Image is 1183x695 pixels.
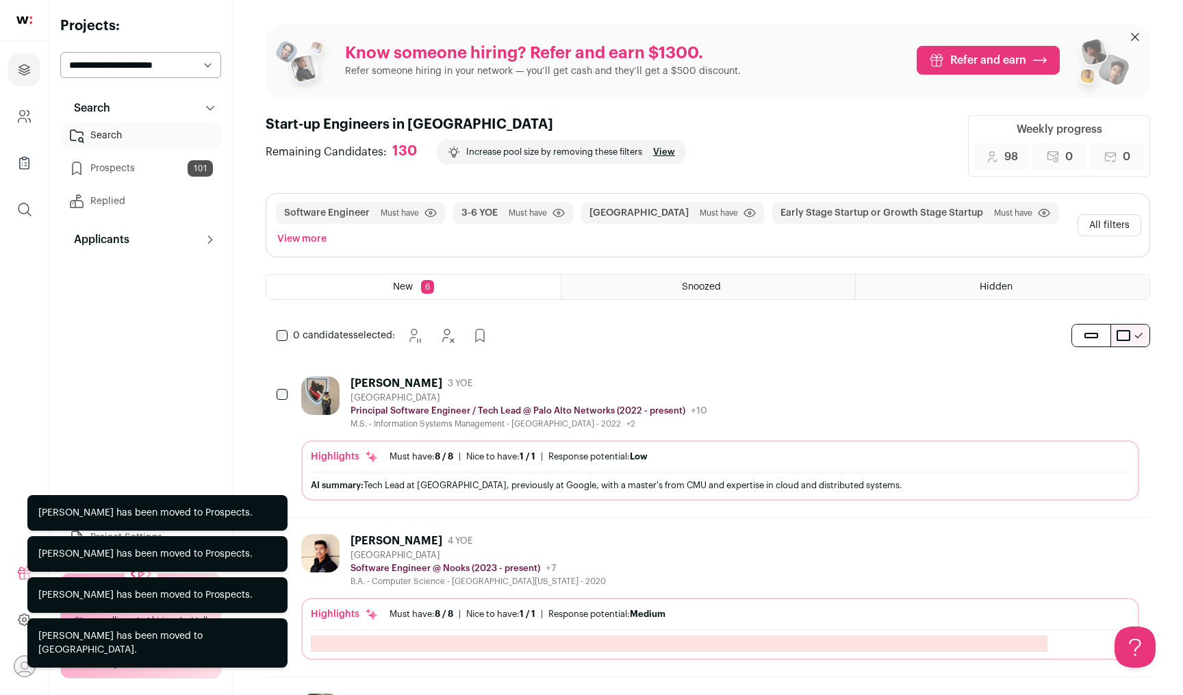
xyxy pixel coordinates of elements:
a: Snoozed [561,275,855,299]
div: [PERSON_NAME] has been moved to Prospects. [38,506,253,520]
p: Know someone hiring? Refer and earn $1300. [345,42,741,64]
ul: | | [390,451,648,462]
span: Must have [509,207,547,218]
div: [PERSON_NAME] has been moved to Prospects. [38,588,253,602]
div: Tech Lead at [GEOGRAPHIC_DATA], previously at Google, with a master's from CMU and expertise in c... [311,478,1130,492]
img: ae16f8cd0c0f7f81f03622a9611e6d967b2bd178d16201931b47bad2cebafbbe [301,534,340,572]
span: +10 [691,406,707,416]
div: Nice to have: [466,609,535,620]
p: Increase pool size by removing these filters [466,147,642,157]
span: 0 [1123,149,1130,165]
button: [GEOGRAPHIC_DATA] [589,206,689,220]
h1: Start-up Engineers in [GEOGRAPHIC_DATA] [266,115,686,134]
a: Replied [60,188,221,215]
a: [PERSON_NAME] 4 YOE [GEOGRAPHIC_DATA] Software Engineer @ Nooks (2023 - present) +7 B.A. - Comput... [301,534,1139,660]
span: 6 [421,280,434,294]
button: Open dropdown [14,655,36,677]
p: Refer someone hiring in your network — you’ll get cash and they’ll get a $500 discount. [345,64,741,78]
a: [PERSON_NAME] 3 YOE [GEOGRAPHIC_DATA] Principal Software Engineer / Tech Lead @ Palo Alto Network... [301,377,1139,501]
a: Hidden [856,275,1149,299]
span: AI summary: [311,481,364,490]
span: +2 [626,420,635,428]
div: Response potential: [548,451,648,462]
span: 1 / 1 [520,452,535,461]
a: Company Lists [8,147,40,179]
span: Low [630,452,648,461]
img: referral_people_group_2-7c1ec42c15280f3369c0665c33c00ed472fd7f6af9dd0ec46c364f9a93ccf9a4.png [1071,33,1131,99]
span: 0 [1065,149,1073,165]
div: Response potential: [548,609,665,620]
div: M.S. - Information Systems Management - [GEOGRAPHIC_DATA] - 2022 [351,418,707,429]
button: 3-6 YOE [461,206,498,220]
img: 1a492c50dbbd8c1f22b0a58c02130da458594f1318332e08f833642c057dec0c [301,377,340,415]
ul: | | [390,609,665,620]
span: 8 / 8 [435,452,453,461]
div: Weekly progress [1017,121,1102,138]
button: Search [60,94,221,122]
p: Search [66,100,110,116]
span: Must have [700,207,738,218]
a: Search [60,122,221,149]
div: [PERSON_NAME] has been moved to Prospects. [38,547,253,561]
p: Software Engineer @ Nooks (2023 - present) [351,563,540,574]
button: Early Stage Startup or Growth Stage Startup [780,206,983,220]
div: 130 [392,143,417,160]
img: wellfound-shorthand-0d5821cbd27db2630d0214b213865d53afaa358527fdda9d0ea32b1df1b89c2c.svg [16,16,32,24]
span: 0 candidates [293,331,353,340]
button: Applicants [60,226,221,253]
div: Highlights [311,607,379,621]
a: Refer and earn [917,46,1060,75]
p: Principal Software Engineer / Tech Lead @ Palo Alto Networks (2022 - present) [351,405,685,416]
span: 3 YOE [448,378,472,389]
div: Nice to have: [466,451,535,462]
a: View [653,147,675,157]
span: 98 [1004,149,1018,165]
span: 8 / 8 [435,609,453,618]
img: referral_people_group_1-3817b86375c0e7f77b15e9e1740954ef64e1f78137dd7e9f4ff27367cb2cd09a.png [274,36,334,96]
a: Prospects101 [60,155,221,182]
button: All filters [1078,214,1141,236]
iframe: Help Scout Beacon - Open [1115,627,1156,668]
button: View more [275,229,329,249]
span: +7 [546,564,557,573]
p: Applicants [66,231,129,248]
span: New [393,282,413,292]
div: [GEOGRAPHIC_DATA] [351,550,606,561]
h2: Projects: [60,16,221,36]
div: [PERSON_NAME] [351,377,442,390]
span: 101 [188,160,213,177]
span: Remaining Candidates: [266,144,387,160]
div: Highlights [311,450,379,464]
a: Company and ATS Settings [8,100,40,133]
div: [PERSON_NAME] [351,534,442,548]
span: selected: [293,329,395,342]
div: [GEOGRAPHIC_DATA] [351,392,707,403]
a: Email Templates [60,494,221,521]
span: Snoozed [682,282,721,292]
div: [PERSON_NAME] has been moved to [GEOGRAPHIC_DATA]. [38,629,277,657]
span: 1 / 1 [520,609,535,618]
span: 4 YOE [448,535,472,546]
a: Projects [8,53,40,86]
div: Must have: [390,609,453,620]
span: Must have [381,207,419,218]
div: B.A. - Computer Science - [GEOGRAPHIC_DATA][US_STATE] - 2020 [351,576,606,587]
span: Medium [630,609,665,618]
div: Must have: [390,451,453,462]
button: Software Engineer [284,206,370,220]
span: Must have [994,207,1032,218]
span: Hidden [980,282,1013,292]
